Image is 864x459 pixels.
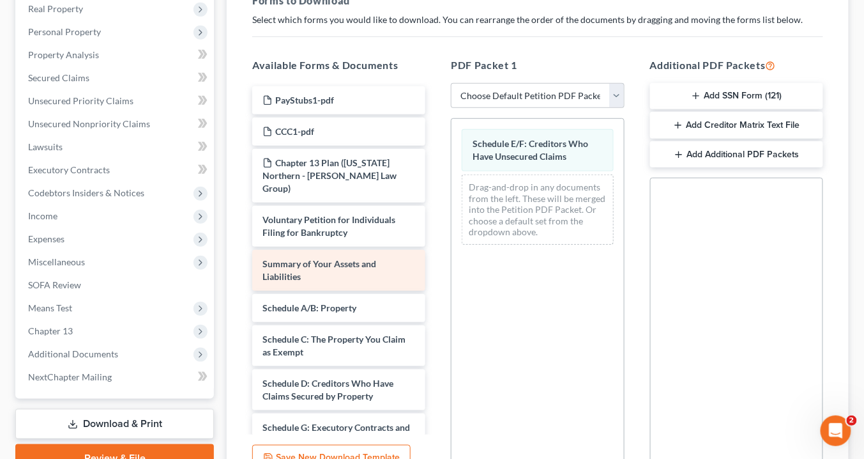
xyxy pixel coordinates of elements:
span: Additional Documents [28,348,118,359]
h5: Additional PDF Packets [650,58,823,73]
a: Unsecured Priority Claims [18,89,214,113]
h5: Available Forms & Documents [252,58,425,73]
span: Chapter 13 Plan ([US_STATE] Northern - [PERSON_NAME] Law Group) [262,157,397,194]
span: Unsecured Priority Claims [28,95,133,106]
span: Schedule A/B: Property [262,302,356,313]
span: Summary of Your Assets and Liabilities [262,258,376,282]
span: PayStubs1-pdf [275,95,334,105]
span: Chapter 13 [28,325,73,336]
span: Codebtors Insiders & Notices [28,187,144,198]
a: Property Analysis [18,43,214,66]
button: Add Additional PDF Packets [650,141,823,168]
span: Schedule E/F: Creditors Who Have Unsecured Claims [473,138,588,162]
span: CCC1-pdf [275,126,314,137]
a: SOFA Review [18,274,214,297]
span: Real Property [28,3,83,14]
span: Schedule C: The Property You Claim as Exempt [262,334,405,357]
span: Executory Contracts [28,164,110,175]
button: Add Creditor Matrix Text File [650,112,823,139]
span: Unsecured Nonpriority Claims [28,118,150,129]
span: Voluntary Petition for Individuals Filing for Bankruptcy [262,214,395,238]
button: Add SSN Form (121) [650,83,823,110]
span: Schedule D: Creditors Who Have Claims Secured by Property [262,378,393,401]
span: Property Analysis [28,49,99,60]
span: 2 [847,416,857,426]
a: Unsecured Nonpriority Claims [18,113,214,136]
a: Download & Print [15,409,214,439]
a: Lawsuits [18,136,214,159]
iframe: Intercom live chat [821,416,851,446]
span: Lawsuits [28,141,63,152]
span: Schedule G: Executory Contracts and Unexpired Leases [262,422,410,446]
a: NextChapter Mailing [18,366,214,389]
span: SOFA Review [28,279,81,290]
div: Drag-and-drop in any documents from the left. These will be merged into the Petition PDF Packet. ... [462,175,613,245]
span: Income [28,210,57,221]
p: Select which forms you would like to download. You can rearrange the order of the documents by dr... [252,13,823,26]
h5: PDF Packet 1 [451,58,624,73]
span: Expenses [28,233,64,244]
a: Secured Claims [18,66,214,89]
a: Executory Contracts [18,159,214,182]
span: Means Test [28,302,72,313]
span: Secured Claims [28,72,89,83]
span: Personal Property [28,26,101,37]
span: NextChapter Mailing [28,371,112,382]
span: Miscellaneous [28,256,85,267]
